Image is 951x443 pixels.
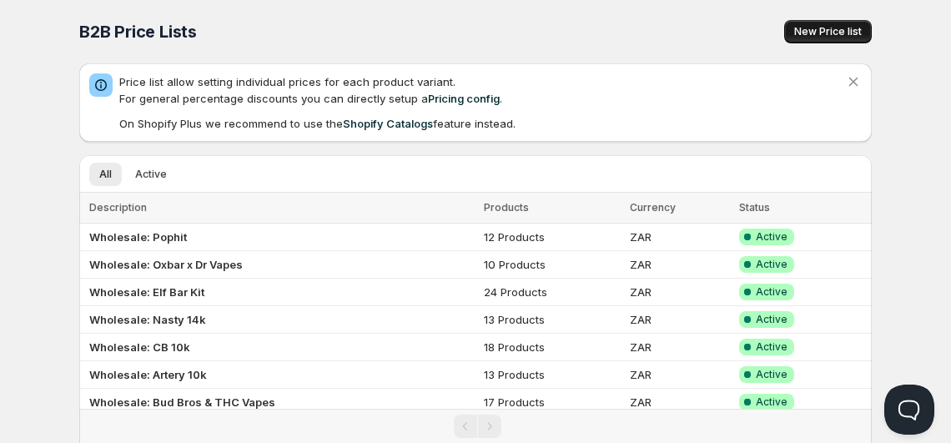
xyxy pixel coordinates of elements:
button: Dismiss notification [842,70,865,93]
span: Active [135,168,167,181]
a: Shopify Catalogs [343,117,433,130]
span: Status [739,201,770,214]
td: 10 Products [479,251,625,279]
span: Active [756,395,787,409]
td: 12 Products [479,224,625,251]
td: 24 Products [479,279,625,306]
td: ZAR [625,251,735,279]
td: ZAR [625,361,735,389]
td: ZAR [625,389,735,416]
td: ZAR [625,224,735,251]
b: Wholesale: CB 10k [89,340,190,354]
b: Wholesale: Nasty 14k [89,313,206,326]
span: B2B Price Lists [79,22,197,42]
td: 18 Products [479,334,625,361]
td: ZAR [625,279,735,306]
b: Wholesale: Artery 10k [89,368,207,381]
span: Active [756,230,787,244]
b: Wholesale: Elf Bar Kit [89,285,204,299]
p: Price list allow setting individual prices for each product variant. For general percentage disco... [119,73,845,107]
td: ZAR [625,306,735,334]
span: New Price list [794,25,862,38]
b: Wholesale: Oxbar x Dr Vapes [89,258,243,271]
td: ZAR [625,334,735,361]
td: 13 Products [479,361,625,389]
span: Active [756,313,787,326]
b: Wholesale: Pophit [89,230,187,244]
span: Active [756,258,787,271]
button: New Price list [784,20,872,43]
td: 17 Products [479,389,625,416]
td: 13 Products [479,306,625,334]
span: Active [756,340,787,354]
a: Pricing config [428,92,500,105]
p: On Shopify Plus we recommend to use the feature instead. [119,115,845,132]
span: Active [756,285,787,299]
iframe: Help Scout Beacon - Open [884,385,934,435]
nav: Pagination [79,409,872,443]
span: Products [484,201,529,214]
span: All [99,168,112,181]
span: Currency [630,201,676,214]
span: Description [89,201,147,214]
span: Active [756,368,787,381]
b: Wholesale: Bud Bros & THC Vapes [89,395,275,409]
